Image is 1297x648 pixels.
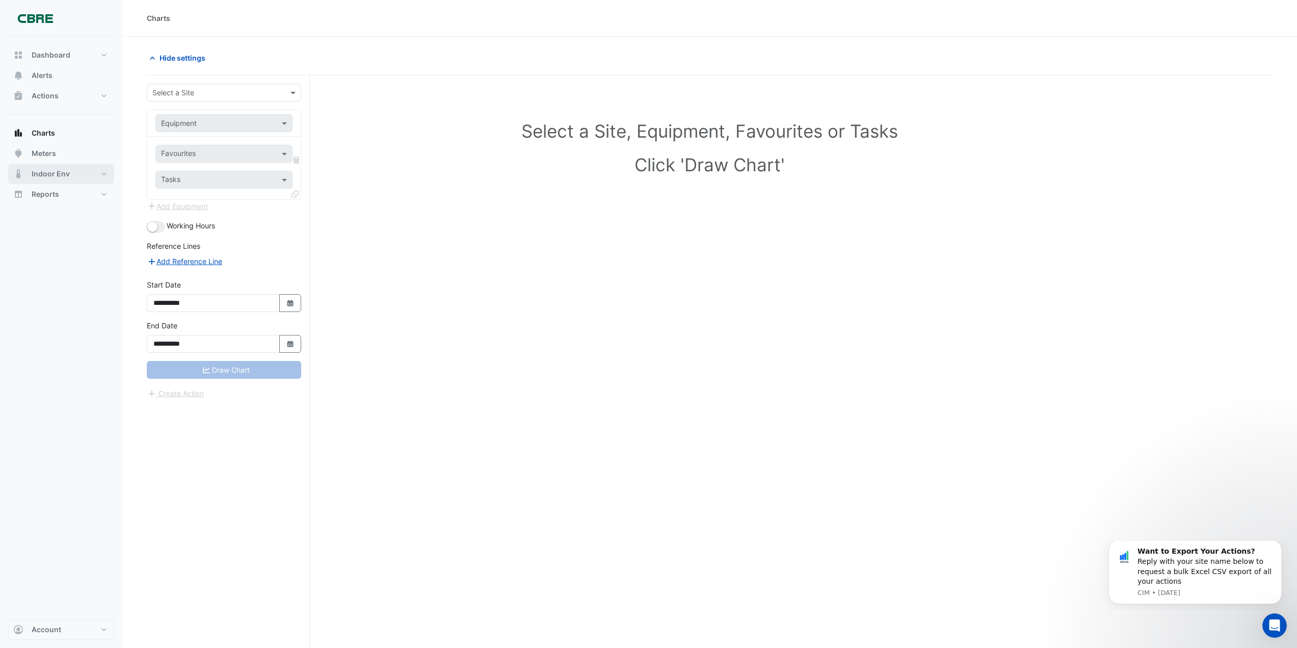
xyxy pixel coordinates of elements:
[8,45,114,65] button: Dashboard
[292,155,301,164] span: Choose Function
[8,123,114,143] button: Charts
[13,70,23,81] app-icon: Alerts
[32,91,59,101] span: Actions
[147,388,204,397] app-escalated-ticket-create-button: Please correct errors first
[32,169,70,179] span: Indoor Env
[286,340,295,348] fa-icon: Select Date
[160,148,196,161] div: Favourites
[13,128,23,138] app-icon: Charts
[1262,613,1287,638] iframe: Intercom live chat
[8,143,114,164] button: Meters
[12,8,58,29] img: Company Logo
[160,53,205,63] span: Hide settings
[44,6,181,45] div: Message content
[32,189,59,199] span: Reports
[13,189,23,199] app-icon: Reports
[169,120,1250,142] h1: Select a Site, Equipment, Favourites or Tasks
[8,184,114,204] button: Reports
[1093,541,1297,610] iframe: Intercom notifications message
[169,154,1250,175] h1: Click 'Draw Chart'
[147,49,212,67] button: Hide settings
[32,70,52,81] span: Alerts
[286,299,295,307] fa-icon: Select Date
[8,619,114,640] button: Account
[8,86,114,106] button: Actions
[23,8,39,24] img: Profile image for CIM
[32,128,55,138] span: Charts
[44,6,162,14] b: Want to Export Your Actions?
[147,255,223,267] button: Add Reference Line
[44,6,181,45] div: Reply with your site name below to request a bulk Excel CSV export of all your actions
[147,279,181,290] label: Start Date
[13,148,23,159] app-icon: Meters
[147,320,177,331] label: End Date
[160,174,180,187] div: Tasks
[13,169,23,179] app-icon: Indoor Env
[147,241,200,251] label: Reference Lines
[292,190,299,198] span: Clone Favourites and Tasks from this Equipment to other Equipment
[44,47,181,57] p: Message from CIM, sent 1w ago
[167,221,215,230] span: Working Hours
[13,91,23,101] app-icon: Actions
[147,13,170,23] div: Charts
[32,148,56,159] span: Meters
[8,65,114,86] button: Alerts
[8,164,114,184] button: Indoor Env
[32,50,70,60] span: Dashboard
[13,50,23,60] app-icon: Dashboard
[32,625,61,635] span: Account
